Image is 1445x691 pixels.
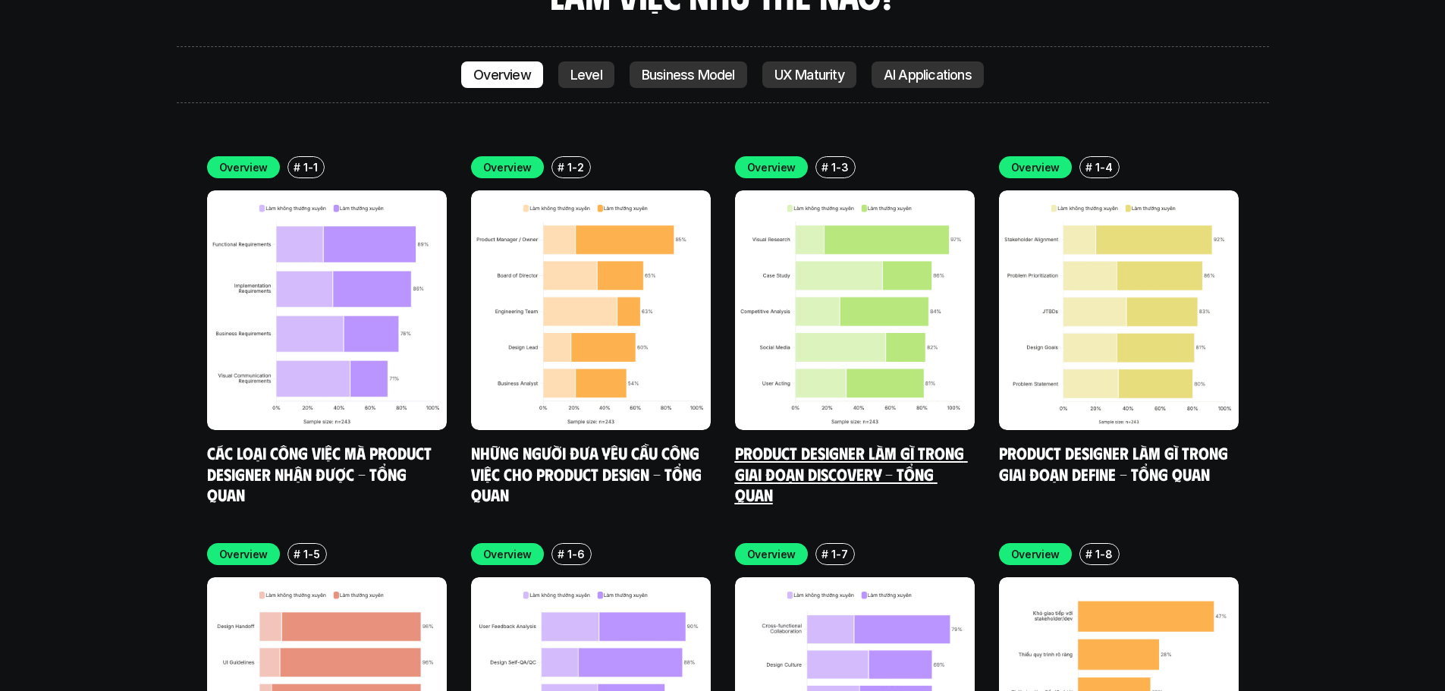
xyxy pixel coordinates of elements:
a: Product Designer làm gì trong giai đoạn Define - Tổng quan [999,442,1232,484]
a: Các loại công việc mà Product Designer nhận được - Tổng quan [207,442,435,504]
a: UX Maturity [762,61,856,89]
a: AI Applications [872,61,984,89]
a: Level [558,61,614,89]
a: Những người đưa yêu cầu công việc cho Product Design - Tổng quan [471,442,705,504]
p: Overview [219,546,269,562]
a: Business Model [630,61,747,89]
h6: # [294,548,300,560]
p: Overview [483,546,532,562]
h6: # [1085,162,1092,173]
p: 1-6 [567,546,584,562]
p: Level [570,68,602,83]
h6: # [821,548,828,560]
p: 1-4 [1095,159,1112,175]
p: 1-1 [303,159,317,175]
p: 1-5 [303,546,319,562]
p: Overview [747,159,796,175]
p: UX Maturity [774,68,844,83]
p: AI Applications [884,68,972,83]
h6: # [558,162,564,173]
p: Overview [1011,546,1060,562]
p: Overview [1011,159,1060,175]
h6: # [1085,548,1092,560]
h6: # [294,162,300,173]
p: 1-8 [1095,546,1112,562]
p: Business Model [642,68,735,83]
p: 1-7 [831,546,847,562]
h6: # [558,548,564,560]
a: Overview [461,61,543,89]
a: Product Designer làm gì trong giai đoạn Discovery - Tổng quan [735,442,968,504]
p: 1-3 [831,159,848,175]
p: Overview [747,546,796,562]
p: Overview [219,159,269,175]
p: Overview [473,68,531,83]
p: Overview [483,159,532,175]
p: 1-2 [567,159,583,175]
h6: # [821,162,828,173]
